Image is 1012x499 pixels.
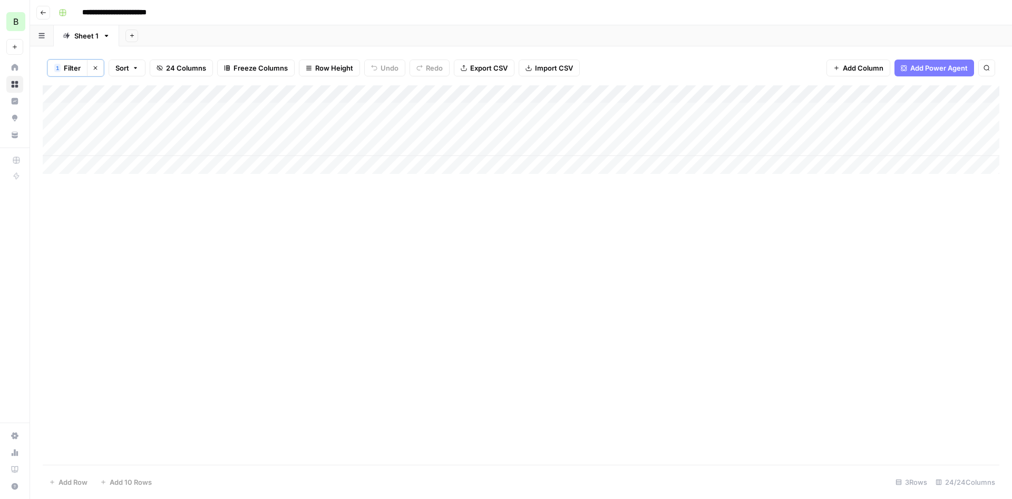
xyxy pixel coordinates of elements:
span: Undo [381,63,398,73]
a: Your Data [6,126,23,143]
span: 1 [56,64,59,72]
button: Add Power Agent [894,60,974,76]
span: Add Column [843,63,883,73]
button: Help + Support [6,478,23,495]
a: Browse [6,76,23,93]
span: Add Power Agent [910,63,968,73]
button: Freeze Columns [217,60,295,76]
a: Home [6,59,23,76]
button: Undo [364,60,405,76]
span: Filter [64,63,81,73]
span: Row Height [315,63,353,73]
button: Add Row [43,474,94,491]
a: Usage [6,444,23,461]
a: Sheet 1 [54,25,119,46]
span: Export CSV [470,63,508,73]
a: Insights [6,93,23,110]
button: Row Height [299,60,360,76]
span: B [13,15,18,28]
button: Import CSV [519,60,580,76]
div: Sheet 1 [74,31,99,41]
span: Import CSV [535,63,573,73]
span: Sort [115,63,129,73]
button: 1Filter [47,60,87,76]
button: Add 10 Rows [94,474,158,491]
button: Sort [109,60,145,76]
button: 24 Columns [150,60,213,76]
button: Workspace: Bennett Financials [6,8,23,35]
a: Opportunities [6,110,23,126]
div: 24/24 Columns [931,474,999,491]
a: Learning Hub [6,461,23,478]
div: 1 [54,64,61,72]
button: Redo [410,60,450,76]
span: Add 10 Rows [110,477,152,487]
span: Freeze Columns [233,63,288,73]
span: Redo [426,63,443,73]
button: Export CSV [454,60,514,76]
span: Add Row [59,477,87,487]
span: 24 Columns [166,63,206,73]
button: Add Column [826,60,890,76]
div: 3 Rows [891,474,931,491]
a: Settings [6,427,23,444]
